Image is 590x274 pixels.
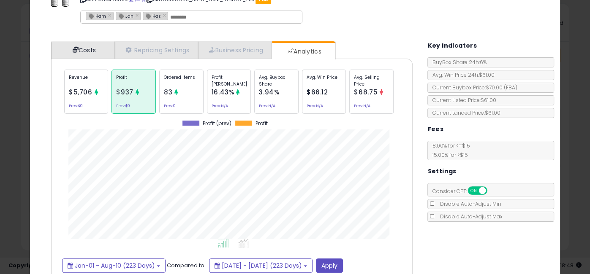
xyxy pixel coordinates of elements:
[428,151,468,158] span: 15.00 % for > $15
[435,200,501,207] span: Disable Auto-Adjust Min
[255,121,267,126] span: Profit
[69,88,92,97] span: $5,706
[307,105,323,107] small: Prev: N/A
[485,84,517,91] span: $70.00
[75,261,155,270] span: Jan-01 - Aug-10 (223 Days)
[428,59,486,66] span: BuyBox Share 24h: 6%
[212,88,234,97] span: 16.43%
[354,105,370,107] small: Prev: N/A
[428,188,498,195] span: Consider CPT:
[167,261,206,269] span: Compared to:
[164,105,176,107] small: Prev: 0
[202,121,231,126] span: Profit (prev)
[503,84,517,91] span: ( FBA )
[164,74,199,87] p: Ordered Items
[259,74,294,87] p: Avg. Buybox Share
[116,12,133,19] span: Jan
[116,105,130,107] small: Prev: $0
[428,71,494,78] span: Avg. Win Price 24h: $61.00
[316,258,343,273] button: Apply
[428,84,517,91] span: Current Buybox Price:
[427,166,456,177] h5: Settings
[108,11,113,19] a: ×
[212,105,228,107] small: Prev: N/A
[428,97,496,104] span: Current Listed Price: $61.00
[428,109,500,116] span: Current Landed Price: $61.00
[163,11,168,19] a: ×
[86,12,106,19] span: Ham
[69,74,104,87] p: Revenue
[307,88,328,97] span: $66.12
[427,124,443,134] h5: Fees
[272,43,334,60] a: Analytics
[164,88,172,97] span: 83
[259,105,275,107] small: Prev: N/A
[307,74,342,87] p: Avg. Win Price
[69,105,83,107] small: Prev: $0
[116,88,133,97] span: $937
[354,88,378,97] span: $68.75
[143,12,160,19] span: Haz
[468,187,479,194] span: ON
[222,261,302,270] span: [DATE] - [DATE] (223 Days)
[428,142,470,158] span: 8.00 % for <= $15
[435,213,502,220] span: Disable Auto-Adjust Max
[259,88,279,97] span: 3.94%
[486,187,500,194] span: OFF
[212,74,247,87] p: Profit [PERSON_NAME]
[136,11,141,19] a: ×
[354,74,389,87] p: Avg. Selling Price
[52,41,115,59] a: Costs
[198,41,272,59] a: Business Pricing
[115,41,198,59] a: Repricing Settings
[116,74,151,87] p: Profit
[427,40,477,51] h5: Key Indicators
